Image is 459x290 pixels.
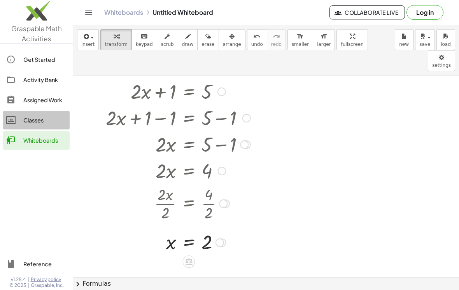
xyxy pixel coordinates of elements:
[336,9,398,16] span: Collaborate Live
[253,32,261,41] i: undo
[251,42,263,47] span: undo
[3,70,70,89] a: Activity Bank
[223,42,241,47] span: arrange
[9,282,26,288] span: © 2025
[157,29,178,50] button: scrub
[104,9,143,16] a: Whiteboards
[140,32,148,41] i: keyboard
[271,42,282,47] span: redo
[161,42,174,47] span: scrub
[415,29,435,50] button: save
[31,276,64,283] a: Privacy policy
[3,131,70,150] a: Whiteboards
[131,29,157,50] button: keyboardkeypad
[23,136,67,145] div: Whiteboards
[178,29,198,50] button: draw
[399,42,409,47] span: new
[313,29,335,50] button: format_sizelarger
[11,24,62,43] span: Graspable Math Activities
[201,42,214,47] span: erase
[247,29,267,50] button: undoundo
[100,29,132,50] button: transform
[273,32,280,41] i: redo
[28,282,29,288] span: |
[23,115,67,125] div: Classes
[341,42,363,47] span: fullscreen
[28,276,29,283] span: |
[73,280,82,289] span: chevron_right
[419,42,430,47] span: save
[267,29,286,50] button: redoredo
[197,29,219,50] button: erase
[292,42,309,47] span: smaller
[23,55,67,64] div: Get Started
[3,111,70,129] a: Classes
[23,259,67,269] div: Reference
[183,255,195,268] div: Apply the same math to both sides of the equation
[441,42,451,47] span: load
[432,63,451,68] span: settings
[11,276,26,283] span: v1.28.4
[336,29,368,50] button: fullscreen
[395,29,413,50] button: new
[3,50,70,69] a: Get Started
[3,91,70,109] a: Assigned Work
[329,5,405,19] button: Collaborate Live
[219,29,245,50] button: arrange
[31,282,64,288] span: Graspable, Inc.
[3,255,70,273] a: Reference
[428,50,455,71] button: settings
[82,6,95,19] button: Toggle navigation
[296,32,304,41] i: format_size
[105,42,128,47] span: transform
[73,278,459,290] button: chevron_rightFormulas
[136,42,153,47] span: keypad
[23,95,67,105] div: Assigned Work
[317,42,331,47] span: larger
[182,42,194,47] span: draw
[406,5,443,20] button: Log in
[77,29,99,50] button: insert
[23,75,67,84] div: Activity Bank
[81,42,95,47] span: insert
[436,29,455,50] button: load
[287,29,313,50] button: format_sizesmaller
[320,32,328,41] i: format_size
